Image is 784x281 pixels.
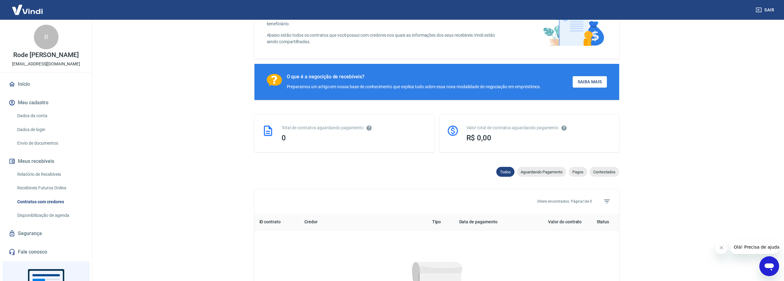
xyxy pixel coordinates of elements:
th: Status [587,214,619,230]
span: Aguardando Pagamento [517,170,566,174]
a: Segurança [7,227,85,240]
a: Relatório de Recebíveis [15,168,85,181]
span: Todos [496,170,514,174]
a: Início [7,77,85,91]
th: Valor do contrato [524,214,587,230]
p: [EMAIL_ADDRESS][DOMAIN_NAME] [12,61,80,67]
a: Dados de login [15,123,85,136]
button: Sair [754,4,777,16]
img: Ícone com um ponto de interrogação. [267,74,282,86]
img: Vindi [7,0,47,19]
button: Meus recebíveis [7,155,85,168]
a: Fale conosco [7,245,85,259]
div: Total de contratos aguardando pagamento [282,125,427,131]
span: R$ 0,00 [466,134,492,142]
th: Data de pagamento [454,214,524,230]
p: Rode [PERSON_NAME] [13,52,79,58]
iframe: Botão para abrir a janela de mensagens [759,256,779,276]
p: 0 itens encontrados. Página 1 de 0 [537,199,592,204]
iframe: Mensagem da empresa [730,240,779,254]
p: Para isso, são feitos contratos com estas instituições a fim de que possam redirecionar e liquida... [267,14,505,27]
iframe: Fechar mensagem [715,242,728,254]
span: Contestados [590,170,619,174]
a: Envio de documentos [15,137,85,150]
div: Aguardando Pagamento [517,167,566,177]
div: Valor total de contratos aguardando pagamento [466,125,612,131]
span: Filtros [599,194,614,209]
div: Pagos [569,167,587,177]
a: Saiba Mais [573,76,607,88]
a: Dados da conta [15,110,85,122]
div: Preparamos um artigo em nossa base de conhecimento que explica tudo sobre essa nova modalidade de... [287,84,541,90]
svg: Esses contratos não se referem à Vindi, mas sim a outras instituições. [366,125,372,131]
span: Pagos [569,170,587,174]
a: Contratos com credores [15,196,85,208]
a: Recebíveis Futuros Online [15,182,85,194]
div: 0 [282,134,427,142]
div: R [34,25,59,49]
p: Abaixo estão todos os contratos que você possui com credores nos quais as informações dos seus re... [267,32,505,45]
span: Olá! Precisa de ajuda? [4,4,52,9]
div: O que é a negocição de recebíveis? [287,74,541,80]
a: Disponibilização de agenda [15,209,85,222]
div: Contestados [590,167,619,177]
th: ID contrato [254,214,300,230]
svg: O valor comprometido não se refere a pagamentos pendentes na Vindi e sim como garantia a outras i... [561,125,567,131]
th: Credor [299,214,427,230]
div: Todos [496,167,514,177]
button: Meu cadastro [7,96,85,110]
th: Tipo [427,214,454,230]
